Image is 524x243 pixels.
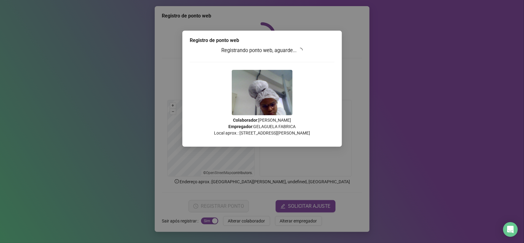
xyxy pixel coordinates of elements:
[503,222,518,237] div: Open Intercom Messenger
[190,47,335,55] h3: Registrando ponto web, aguarde...
[190,37,335,44] div: Registro de ponto web
[233,118,257,123] strong: Colaborador
[190,117,335,136] p: : [PERSON_NAME] : GELAGUELA FABRICA Local aprox.: [STREET_ADDRESS][PERSON_NAME]
[232,70,293,115] img: 9k=
[298,48,303,53] span: loading
[228,124,252,129] strong: Empregador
